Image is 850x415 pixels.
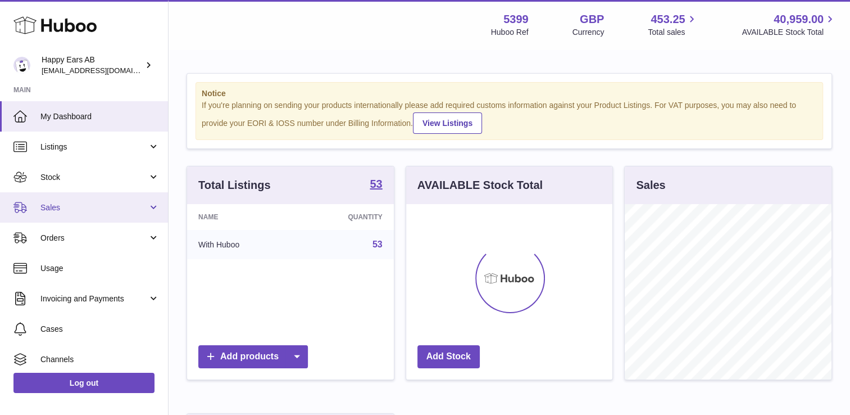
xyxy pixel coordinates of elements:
span: Usage [40,263,160,274]
strong: Notice [202,88,817,99]
img: 3pl@happyearsearplugs.com [13,57,30,74]
span: AVAILABLE Stock Total [742,27,837,38]
h3: Sales [636,178,665,193]
span: Cases [40,324,160,335]
td: With Huboo [187,230,296,259]
span: Sales [40,202,148,213]
strong: 53 [370,178,382,190]
span: 453.25 [651,12,685,27]
a: 53 [372,240,383,249]
span: My Dashboard [40,111,160,122]
div: Currency [572,27,604,38]
a: Log out [13,373,154,393]
div: If you're planning on sending your products internationally please add required customs informati... [202,100,817,134]
th: Name [187,204,296,230]
a: 40,959.00 AVAILABLE Stock Total [742,12,837,38]
th: Quantity [296,204,394,230]
div: Huboo Ref [491,27,529,38]
span: Invoicing and Payments [40,294,148,304]
span: Orders [40,233,148,243]
div: Happy Ears AB [42,55,143,76]
strong: GBP [580,12,604,27]
span: Total sales [648,27,698,38]
span: Channels [40,354,160,365]
h3: AVAILABLE Stock Total [417,178,543,193]
a: 53 [370,178,382,192]
span: Listings [40,142,148,152]
strong: 5399 [503,12,529,27]
a: 453.25 Total sales [648,12,698,38]
span: Stock [40,172,148,183]
h3: Total Listings [198,178,271,193]
a: Add Stock [417,345,480,368]
span: 40,959.00 [774,12,824,27]
a: Add products [198,345,308,368]
a: View Listings [413,112,482,134]
span: [EMAIL_ADDRESS][DOMAIN_NAME] [42,66,165,75]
